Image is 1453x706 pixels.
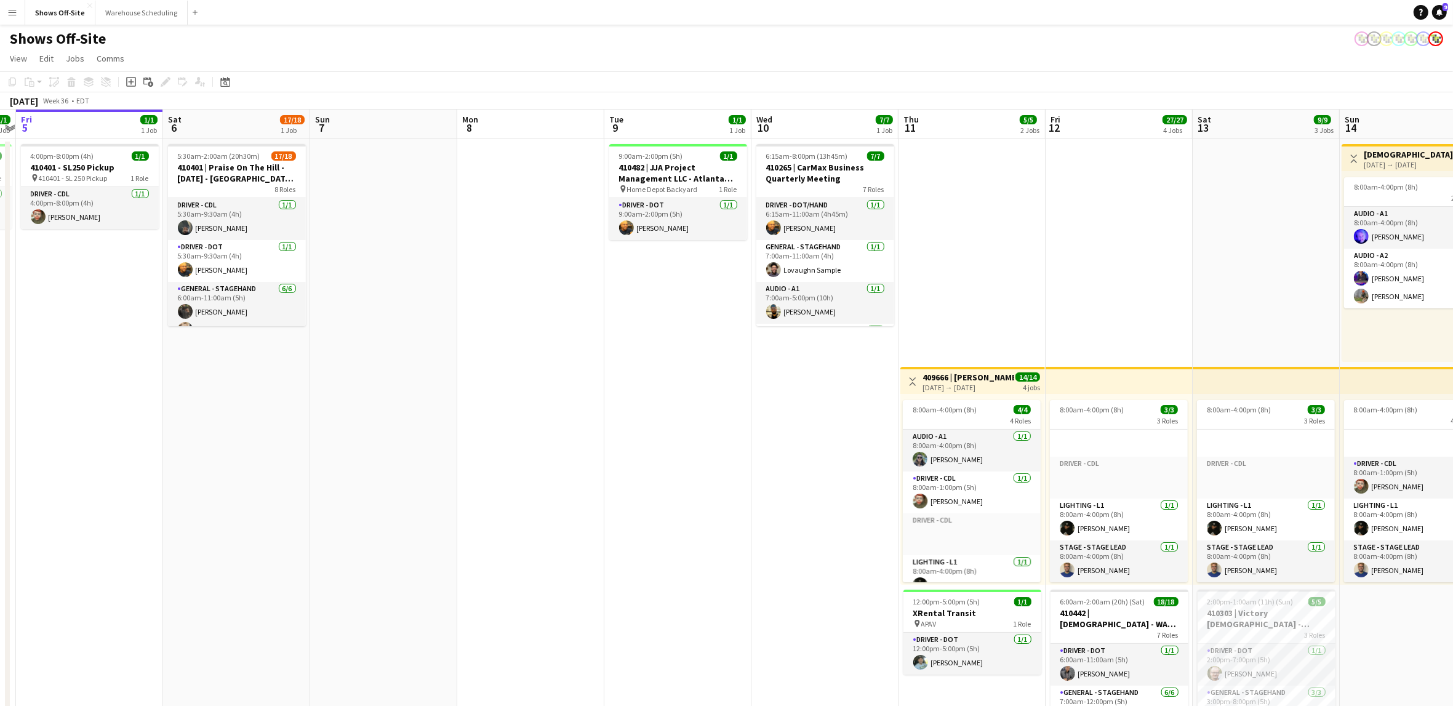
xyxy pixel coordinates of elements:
[756,198,894,240] app-card-role: Driver - DOT/Hand1/16:15am-11:00am (4h45m)[PERSON_NAME]
[168,240,306,282] app-card-role: Driver - DOT1/15:30am-9:30am (4h)[PERSON_NAME]
[19,121,32,135] span: 5
[903,400,1041,582] app-job-card: 8:00am-4:00pm (8h)4/44 RolesAudio - A11/18:00am-4:00pm (8h)[PERSON_NAME]Driver - CDL1/18:00am-1:0...
[1305,630,1326,640] span: 3 Roles
[275,185,296,194] span: 8 Roles
[756,324,894,366] app-card-role: Video - TD/ Show Caller1/1
[1154,597,1179,606] span: 18/18
[1050,400,1188,582] app-job-card: 8:00am-4:00pm (8h)3/33 Roles[PERSON_NAME]Driver - CDLDriver - CDLLighting - L11/18:00am-4:00pm (8...
[903,471,1041,513] app-card-role: Driver - CDL1/18:00am-1:00pm (5h)[PERSON_NAME]
[1050,499,1188,540] app-card-role: Lighting - L11/18:00am-4:00pm (8h)[PERSON_NAME]
[1015,372,1040,382] span: 14/14
[39,53,54,64] span: Edit
[863,185,884,194] span: 7 Roles
[902,121,919,135] span: 11
[1314,115,1331,124] span: 9/9
[10,30,106,48] h1: Shows Off-Site
[1014,619,1031,628] span: 1 Role
[92,50,129,66] a: Comms
[1020,126,1039,135] div: 2 Jobs
[76,96,89,105] div: EDT
[1060,597,1145,606] span: 6:00am-2:00am (20h) (Sat)
[1163,126,1187,135] div: 4 Jobs
[609,162,747,184] h3: 410482 | JJA Project Management LLC - Atlanta Food & Wine Festival - Home Depot Backyard - Deliver
[1196,121,1211,135] span: 13
[168,144,306,326] div: 5:30am-2:00am (20h30m) (Sun)17/18410401 | Praise On The Hill - [DATE] - [GEOGRAPHIC_DATA], [GEOGR...
[21,144,159,229] div: 4:00pm-8:00pm (4h)1/1410401 - SL250 Pickup 410401 - SL 250 Pickup1 RoleDriver - CDL1/14:00pm-8:00...
[1051,644,1188,686] app-card-role: Driver - DOT1/16:00am-11:00am (5h)[PERSON_NAME]
[21,162,159,173] h3: 410401 - SL250 Pickup
[756,240,894,282] app-card-role: General - Stagehand1/17:00am-11:00am (4h)Lovaughn Sample
[903,114,919,125] span: Thu
[166,121,182,135] span: 6
[1432,5,1447,20] a: 9
[1343,121,1359,135] span: 14
[1416,31,1431,46] app-user-avatar: Labor Coordinator
[1051,608,1188,630] h3: 410442 | [DEMOGRAPHIC_DATA] - WAVE College Ministry 2025
[1014,597,1031,606] span: 1/1
[1197,457,1335,499] app-card-role-placeholder: Driver - CDL
[903,608,1041,619] h3: XRental Transit
[39,174,108,183] span: 410401 - SL 250 Pickup
[876,115,893,124] span: 7/7
[313,121,330,135] span: 7
[1379,31,1394,46] app-user-avatar: Labor Coordinator
[21,187,159,229] app-card-role: Driver - CDL1/14:00pm-8:00pm (4h)[PERSON_NAME]
[619,151,683,161] span: 9:00am-2:00pm (5h)
[1060,405,1124,414] span: 8:00am-4:00pm (8h)
[271,151,296,161] span: 17/18
[921,619,937,628] span: APAV
[729,115,746,124] span: 1/1
[1197,540,1335,582] app-card-role: Stage - Stage Lead1/18:00am-4:00pm (8h)[PERSON_NAME]
[1023,382,1040,392] div: 4 jobs
[1050,415,1188,457] app-card-role-placeholder: Driver - CDL
[1049,121,1060,135] span: 12
[141,126,157,135] div: 1 Job
[1308,597,1326,606] span: 5/5
[720,151,737,161] span: 1/1
[1207,597,1294,606] span: 2:00pm-1:00am (11h) (Sun)
[903,590,1041,675] app-job-card: 12:00pm-5:00pm (5h)1/1XRental Transit APAV1 RoleDriver - DOT1/112:00pm-5:00pm (5h)[PERSON_NAME]
[903,513,1041,555] app-card-role-placeholder: Driver - CDL
[1367,31,1382,46] app-user-avatar: Labor Coordinator
[25,1,95,25] button: Shows Off-Site
[1163,115,1187,124] span: 27/27
[1020,115,1037,124] span: 5/5
[1014,405,1031,414] span: 4/4
[913,597,980,606] span: 12:00pm-5:00pm (5h)
[756,144,894,326] app-job-card: 6:15am-8:00pm (13h45m)7/7410265 | CarMax Business Quarterly Meeting7 RolesDriver - DOT/Hand1/16:1...
[61,50,89,66] a: Jobs
[1198,608,1335,630] h3: 410303 | Victory [DEMOGRAPHIC_DATA] - Volunteer Appreciation Event
[1050,457,1188,499] app-card-role-placeholder: Driver - CDL
[1308,405,1325,414] span: 3/3
[95,1,188,25] button: Warehouse Scheduling
[1428,31,1443,46] app-user-avatar: Labor Coordinator
[1207,405,1271,414] span: 8:00am-4:00pm (8h)
[97,53,124,64] span: Comms
[756,282,894,324] app-card-role: Audio - A11/17:00am-5:00pm (10h)[PERSON_NAME]
[132,151,149,161] span: 1/1
[34,50,58,66] a: Edit
[1354,405,1418,414] span: 8:00am-4:00pm (8h)
[755,121,772,135] span: 10
[1404,31,1419,46] app-user-avatar: Labor Coordinator
[168,114,182,125] span: Sat
[1197,400,1335,582] div: 8:00am-4:00pm (8h)3/33 Roles[PERSON_NAME]Driver - CDLDriver - CDLLighting - L11/18:00am-4:00pm (8...
[281,126,304,135] div: 1 Job
[1161,405,1178,414] span: 3/3
[280,115,305,124] span: 17/18
[609,144,747,240] app-job-card: 9:00am-2:00pm (5h)1/1410482 | JJA Project Management LLC - Atlanta Food & Wine Festival - Home De...
[756,114,772,125] span: Wed
[168,198,306,240] app-card-role: Driver - CDL1/15:30am-9:30am (4h)[PERSON_NAME]
[178,151,271,161] span: 5:30am-2:00am (20h30m) (Sun)
[913,405,977,414] span: 8:00am-4:00pm (8h)
[140,115,158,124] span: 1/1
[719,185,737,194] span: 1 Role
[10,95,38,107] div: [DATE]
[903,430,1041,471] app-card-role: Audio - A11/18:00am-4:00pm (8h)[PERSON_NAME]
[756,162,894,184] h3: 410265 | CarMax Business Quarterly Meeting
[168,162,306,184] h3: 410401 | Praise On The Hill - [DATE] - [GEOGRAPHIC_DATA], [GEOGRAPHIC_DATA]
